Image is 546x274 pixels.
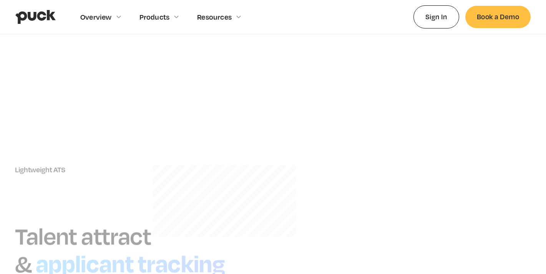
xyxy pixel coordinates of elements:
[15,165,258,174] div: Lightweight ATS
[139,13,170,21] div: Products
[413,5,459,28] a: Sign In
[465,6,531,28] a: Book a Demo
[197,13,232,21] div: Resources
[80,13,112,21] div: Overview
